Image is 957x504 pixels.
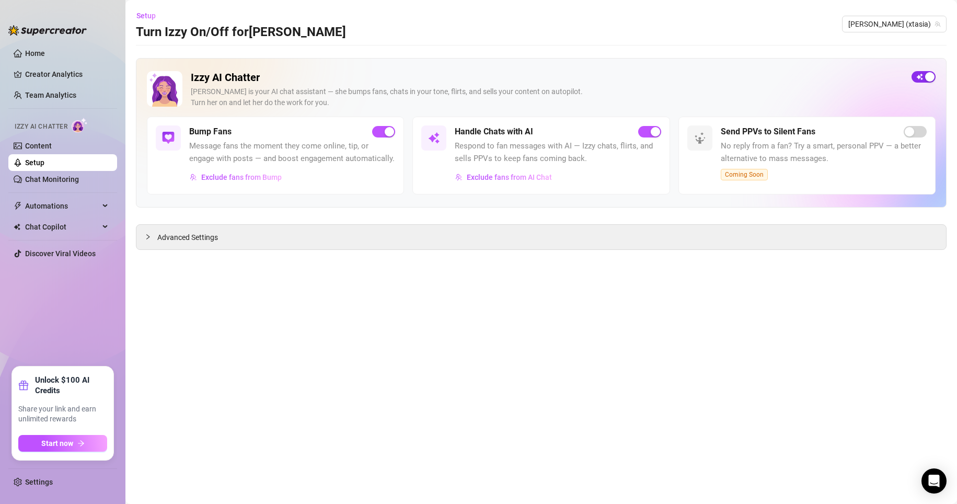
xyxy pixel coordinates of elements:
a: Discover Viral Videos [25,249,96,258]
span: Exclude fans from AI Chat [467,173,552,181]
span: No reply from a fan? Try a smart, personal PPV — a better alternative to mass messages. [721,140,927,165]
div: [PERSON_NAME] is your AI chat assistant — she bumps fans, chats in your tone, flirts, and sells y... [191,86,903,108]
button: Start nowarrow-right [18,435,107,452]
h5: Send PPVs to Silent Fans [721,125,815,138]
a: Home [25,49,45,58]
span: thunderbolt [14,202,22,210]
button: Setup [136,7,164,24]
span: Advanced Settings [157,232,218,243]
a: Settings [25,478,53,486]
a: Content [25,142,52,150]
span: Automations [25,198,99,214]
h3: Turn Izzy On/Off for [PERSON_NAME] [136,24,346,41]
a: Team Analytics [25,91,76,99]
span: Chat Copilot [25,219,99,235]
a: Chat Monitoring [25,175,79,184]
span: Message fans the moment they come online, tip, or engage with posts — and boost engagement automa... [189,140,395,165]
h5: Bump Fans [189,125,232,138]
div: collapsed [145,231,157,243]
a: Setup [25,158,44,167]
span: gift [18,380,29,391]
img: svg%3e [190,174,197,181]
img: Chat Copilot [14,223,20,231]
h2: Izzy AI Chatter [191,71,903,84]
img: AI Chatter [72,118,88,133]
span: Share your link and earn unlimited rewards [18,404,107,425]
span: Anastasia (xtasia) [848,16,940,32]
span: Setup [136,12,156,20]
img: svg%3e [428,132,440,144]
span: collapsed [145,234,151,240]
button: Exclude fans from AI Chat [455,169,552,186]
img: logo-BBDzfeDw.svg [8,25,87,36]
span: Coming Soon [721,169,768,180]
a: Creator Analytics [25,66,109,83]
h5: Handle Chats with AI [455,125,533,138]
button: Exclude fans from Bump [189,169,282,186]
strong: Unlock $100 AI Credits [35,375,107,396]
span: Respond to fan messages with AI — Izzy chats, flirts, and sells PPVs to keep fans coming back. [455,140,661,165]
div: Open Intercom Messenger [921,468,947,494]
img: svg%3e [694,132,706,144]
span: Start now [41,439,73,448]
img: Izzy AI Chatter [147,71,182,107]
span: team [935,21,941,27]
span: arrow-right [77,440,85,447]
span: Exclude fans from Bump [201,173,282,181]
span: Izzy AI Chatter [15,122,67,132]
img: svg%3e [162,132,175,144]
img: svg%3e [455,174,463,181]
